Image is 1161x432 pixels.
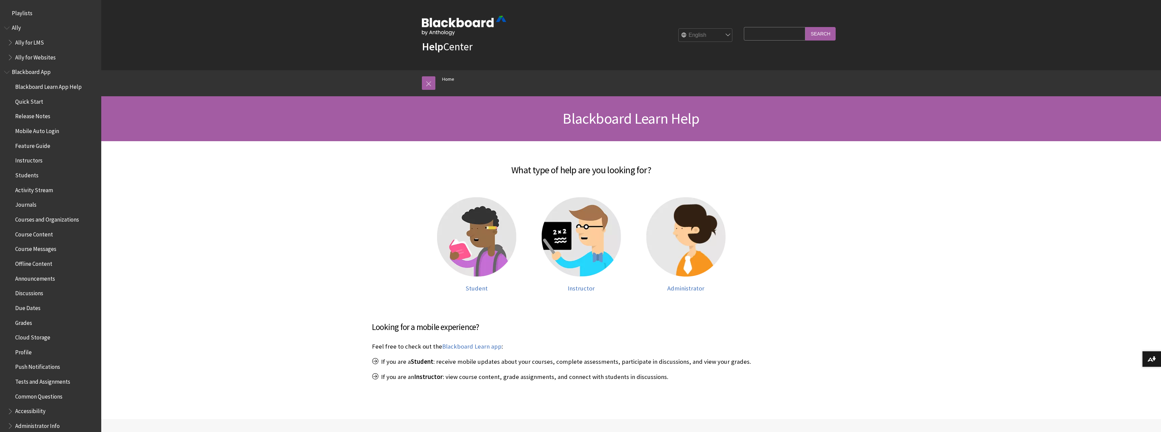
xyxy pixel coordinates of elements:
span: Ally for LMS [15,37,44,46]
nav: Book outline for Blackboard App Help [4,67,97,432]
span: Tests and Assignments [15,376,70,385]
span: Students [15,170,38,179]
span: Blackboard Learn Help [563,109,699,128]
nav: Book outline for Playlists [4,7,97,19]
span: Course Content [15,229,53,238]
span: Blackboard App [12,67,51,76]
span: Feature Guide [15,140,50,149]
span: Common Questions [15,391,62,400]
span: Discussions [15,287,43,297]
img: Administrator help [646,197,726,277]
a: HelpCenter [422,40,473,53]
h2: What type of help are you looking for? [372,155,790,177]
span: Student [466,284,488,292]
select: Site Language Selector [679,28,733,42]
img: Instructor help [542,197,621,277]
span: Release Notes [15,111,50,120]
span: Offline Content [15,258,52,267]
img: Blackboard by Anthology [422,16,506,35]
strong: Help [422,40,443,53]
span: Journals [15,199,36,208]
nav: Book outline for Anthology Ally Help [4,22,97,63]
a: Administrator help Administrator [640,197,731,292]
input: Search [805,27,836,40]
span: Instructor [414,373,443,381]
span: Due Dates [15,302,40,311]
span: Grades [15,317,32,326]
span: Administrator [667,284,704,292]
span: Ally [12,22,21,31]
span: Cloud Storage [15,332,50,341]
p: If you are an : view course content, grade assignments, and connect with students in discussions. [372,373,790,381]
span: Instructor [568,284,595,292]
p: Feel free to check out the : [372,342,790,351]
span: Ally for Websites [15,52,56,61]
span: Playlists [12,7,32,17]
span: Quick Start [15,96,43,105]
a: Home [442,75,454,83]
span: Accessibility [15,406,46,415]
a: Student help Student [431,197,522,292]
h3: Looking for a mobile experience? [372,321,790,334]
span: Announcements [15,273,55,282]
a: Instructor help Instructor [536,197,627,292]
span: Administrator Info [15,420,60,429]
a: Blackboard Learn app [442,342,502,351]
span: Course Messages [15,244,56,253]
span: Courses and Organizations [15,214,79,223]
span: Profile [15,347,32,356]
span: Activity Stream [15,184,53,194]
span: Student [411,358,433,365]
span: Blackboard Learn App Help [15,81,82,90]
span: Push Notifications [15,361,60,371]
span: Mobile Auto Login [15,125,59,134]
p: If you are a : receive mobile updates about your courses, complete assessments, participate in di... [372,357,790,366]
span: Instructors [15,155,43,164]
img: Student help [437,197,516,277]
